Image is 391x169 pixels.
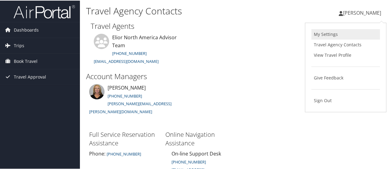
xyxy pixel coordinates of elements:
[108,93,142,98] a: [PHONE_NUMBER]
[89,130,159,147] h3: Full Service Reservation Assistance
[311,49,380,60] a: View Travel Profile
[165,130,235,147] h3: Online Navigation Assistance
[172,159,206,164] a: [PHONE_NUMBER]
[91,20,383,31] h2: Travel Agents
[14,53,38,68] span: Book Travel
[311,95,380,105] a: Sign Out
[311,29,380,39] a: My Settings
[311,72,380,83] a: Give Feedback
[14,4,75,18] img: airportal-logo.png
[105,150,141,156] a: [PHONE_NUMBER]
[94,58,159,63] a: [EMAIL_ADDRESS][DOMAIN_NAME]
[112,50,147,56] a: [PHONE_NUMBER]
[343,9,381,16] span: [PERSON_NAME]
[311,39,380,49] a: Travel Agency Contacts
[112,33,177,48] span: Elior North America Advisor Team
[14,69,46,84] span: Travel Approval
[14,37,24,53] span: Trips
[14,22,39,37] span: Dashboards
[89,83,105,99] img: valerie-buckler.jpg
[107,151,141,156] small: [PHONE_NUMBER]
[89,100,172,114] a: [PERSON_NAME][EMAIL_ADDRESS][PERSON_NAME][DOMAIN_NAME]
[108,84,146,90] span: [PERSON_NAME]
[86,4,287,17] h1: Travel Agency Contacts
[89,149,159,157] div: Phone:
[339,3,387,21] a: [PERSON_NAME]
[172,150,221,156] span: On-line Support Desk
